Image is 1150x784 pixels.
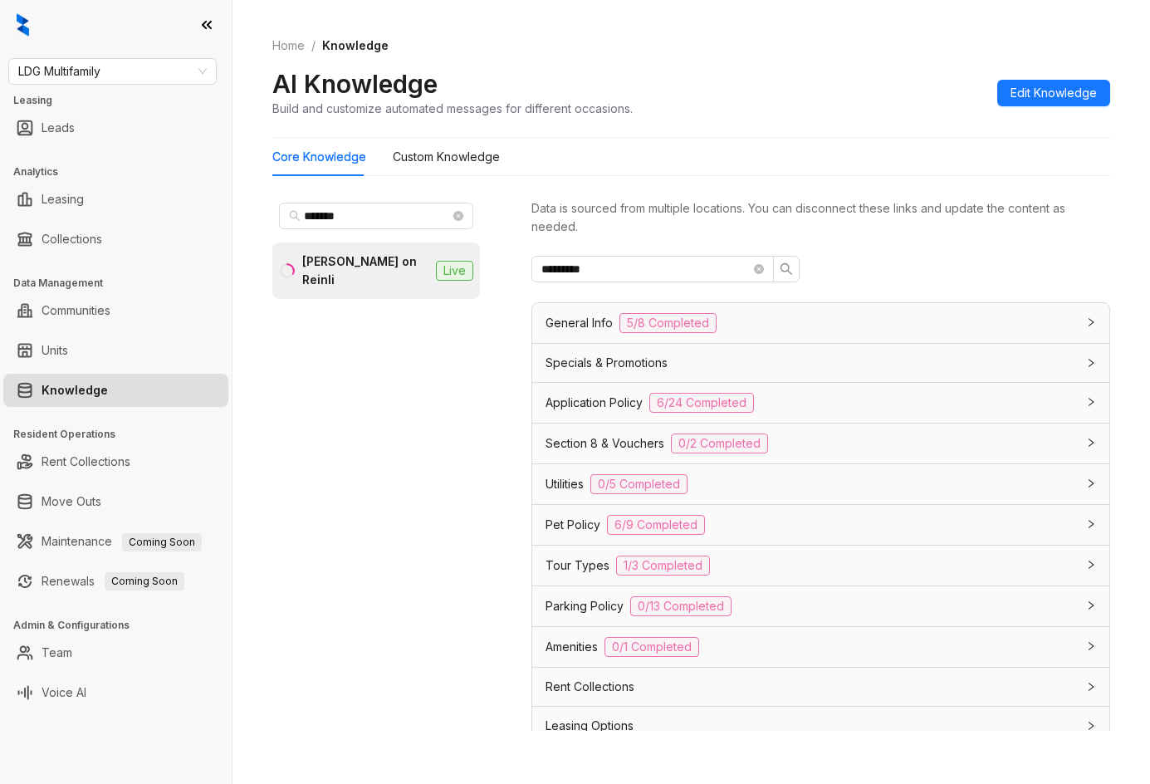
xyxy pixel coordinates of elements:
h3: Admin & Configurations [13,618,232,633]
span: collapsed [1086,519,1096,529]
span: 0/2 Completed [671,434,768,453]
span: LDG Multifamily [18,59,207,84]
a: Move Outs [42,485,101,518]
span: search [780,262,793,276]
span: Parking Policy [546,597,624,615]
span: 0/1 Completed [604,637,699,657]
a: Knowledge [42,374,108,407]
span: Section 8 & Vouchers [546,434,664,453]
div: Section 8 & Vouchers0/2 Completed [532,424,1109,463]
li: Knowledge [3,374,228,407]
span: Coming Soon [122,533,202,551]
h2: AI Knowledge [272,68,438,100]
span: Amenities [546,638,598,656]
span: Pet Policy [546,516,600,534]
li: Voice AI [3,676,228,709]
li: / [311,37,316,55]
li: Leasing [3,183,228,216]
a: Team [42,636,72,669]
span: search [289,210,301,222]
span: close-circle [453,211,463,221]
div: Utilities0/5 Completed [532,464,1109,504]
div: Custom Knowledge [393,148,500,166]
li: Move Outs [3,485,228,518]
div: Specials & Promotions [532,344,1109,382]
span: 0/5 Completed [590,474,688,494]
li: Collections [3,223,228,256]
span: collapsed [1086,682,1096,692]
div: Data is sourced from multiple locations. You can disconnect these links and update the content as... [531,199,1110,236]
li: Communities [3,294,228,327]
span: Live [436,261,473,281]
a: Collections [42,223,102,256]
span: collapsed [1086,438,1096,448]
span: collapsed [1086,641,1096,651]
span: collapsed [1086,560,1096,570]
div: General Info5/8 Completed [532,303,1109,343]
h3: Resident Operations [13,427,232,442]
span: Specials & Promotions [546,354,668,372]
h3: Leasing [13,93,232,108]
span: close-circle [754,264,764,274]
div: Pet Policy6/9 Completed [532,505,1109,545]
span: Rent Collections [546,678,634,696]
div: Parking Policy0/13 Completed [532,586,1109,626]
li: Renewals [3,565,228,598]
div: Leasing Options [532,707,1109,745]
span: Edit Knowledge [1011,84,1097,102]
h3: Analytics [13,164,232,179]
a: RenewalsComing Soon [42,565,184,598]
img: logo [17,13,29,37]
a: Voice AI [42,676,86,709]
span: 1/3 Completed [616,556,710,576]
span: 6/9 Completed [607,515,705,535]
span: collapsed [1086,721,1096,731]
span: collapsed [1086,600,1096,610]
span: General Info [546,314,613,332]
li: Leads [3,111,228,145]
a: Leasing [42,183,84,216]
span: collapsed [1086,358,1096,368]
a: Rent Collections [42,445,130,478]
span: Coming Soon [105,572,184,590]
span: collapsed [1086,478,1096,488]
a: Leads [42,111,75,145]
div: Rent Collections [532,668,1109,706]
div: Amenities0/1 Completed [532,627,1109,667]
span: Knowledge [322,38,389,52]
div: Tour Types1/3 Completed [532,546,1109,586]
span: 6/24 Completed [649,393,754,413]
li: Maintenance [3,525,228,558]
span: Application Policy [546,394,643,412]
span: Utilities [546,475,584,493]
li: Units [3,334,228,367]
span: 5/8 Completed [619,313,717,333]
div: Build and customize automated messages for different occasions. [272,100,633,117]
button: Edit Knowledge [997,80,1110,106]
a: Communities [42,294,110,327]
a: Units [42,334,68,367]
span: 0/13 Completed [630,596,732,616]
span: collapsed [1086,317,1096,327]
span: collapsed [1086,397,1096,407]
h3: Data Management [13,276,232,291]
a: Home [269,37,308,55]
li: Team [3,636,228,669]
div: Application Policy6/24 Completed [532,383,1109,423]
li: Rent Collections [3,445,228,478]
div: [PERSON_NAME] on Reinli [302,252,429,289]
span: Tour Types [546,556,609,575]
span: Leasing Options [546,717,634,735]
div: Core Knowledge [272,148,366,166]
